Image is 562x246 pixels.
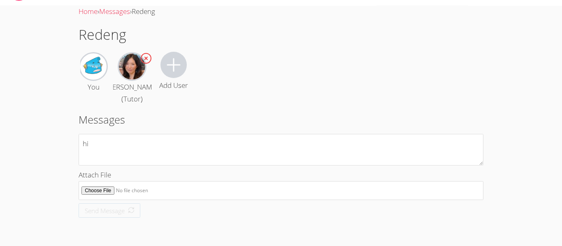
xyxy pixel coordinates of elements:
div: Add User [159,80,188,92]
div: You [88,81,100,93]
span: Send Message [85,207,125,215]
a: Messages [99,7,130,16]
div: › › [79,6,483,18]
textarea: hi [79,134,483,166]
img: BRITTANEY HEATON [80,53,107,80]
input: Attach File [79,181,483,200]
a: Home [79,7,98,16]
div: [PERSON_NAME] (Tutor) [106,81,158,105]
span: Redeng [132,7,155,16]
img: Grace Chu [119,53,145,80]
span: Attach File [79,170,111,179]
h2: Messages [79,112,483,127]
h1: Redeng [79,24,483,45]
button: Send Message [79,203,140,218]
